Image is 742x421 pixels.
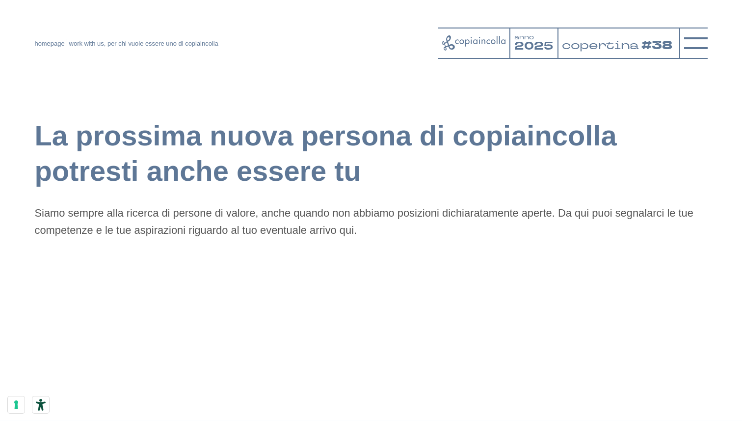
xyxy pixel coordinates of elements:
p: Siamo sempre alla ricerca di persone di valore, anche quando non abbiamo posizioni dichiaratament... [34,204,707,238]
tspan: anno [514,33,534,42]
tspan: 2025 [514,39,553,54]
button: Le tue preferenze relative al consenso per le tecnologie di tracciamento [8,396,25,413]
button: Strumenti di accessibilità [32,396,49,413]
tspan: #38 [643,37,674,54]
tspan: copertina [562,37,640,53]
span: work with us, per chi vuole essere uno di copiaincolla [69,40,218,47]
h1: La prossima nuova persona di copiaincolla potresti anche essere tu [34,118,707,189]
a: homepage [34,40,64,47]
